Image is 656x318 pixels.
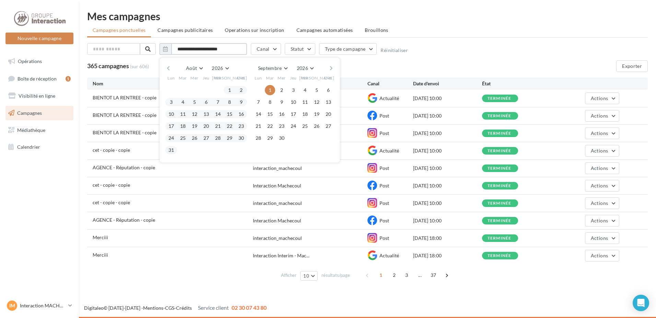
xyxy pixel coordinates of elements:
span: Calendrier [17,144,40,150]
span: Lun [255,75,262,81]
a: Digitaleo [84,305,104,311]
button: 3 [166,97,176,107]
span: 2026 [212,65,223,71]
span: Actions [591,165,608,171]
button: 2 [236,85,246,95]
span: 37 [428,270,439,281]
button: Nouvelle campagne [5,33,73,44]
span: Mar [266,75,274,81]
div: [DATE] 10:00 [413,95,482,102]
button: 26 [312,121,322,131]
button: Exporter [616,60,648,72]
span: [PERSON_NAME] [299,75,335,81]
div: Interaction Machecoul [253,217,301,224]
div: terminée [488,184,512,188]
button: Actions [585,197,619,209]
button: 6 [201,97,211,107]
div: Nom [93,80,253,87]
div: terminée [488,236,512,241]
span: Mer [190,75,199,81]
div: terminée [488,201,512,206]
div: terminée [488,219,512,223]
span: Post [379,183,389,188]
button: 8 [224,97,235,107]
span: 365 campagnes [87,62,129,70]
a: Mentions [143,305,163,311]
button: 13 [201,109,211,119]
button: 24 [288,121,298,131]
span: Afficher [281,272,296,279]
span: 2 [389,270,400,281]
span: Actualité [379,95,399,101]
button: 18 [300,109,310,119]
span: Campagnes [17,110,42,116]
button: 23 [236,121,246,131]
button: 17 [288,109,298,119]
span: ... [414,270,425,281]
button: Actions [585,127,619,139]
span: Actions [591,253,608,258]
button: 13 [323,97,333,107]
span: Brouillons [365,27,388,33]
span: résultats/page [321,272,350,279]
button: 8 [265,97,275,107]
button: 15 [224,109,235,119]
button: 9 [236,97,246,107]
span: Médiathèque [17,127,45,133]
div: terminée [488,96,512,101]
span: 02 30 07 43 80 [232,304,267,311]
span: Dim [324,75,332,81]
div: terminée [488,149,512,153]
button: 14 [253,109,263,119]
span: AGENCE - Réputation - copie [93,217,155,223]
button: 16 [236,109,246,119]
button: 28 [253,133,263,143]
span: Interaction Interim - Mac... [253,252,309,259]
button: 4 [178,97,188,107]
button: 23 [277,121,287,131]
button: Statut [285,43,315,55]
div: terminée [488,114,512,118]
button: 26 [189,133,200,143]
span: Dim [237,75,245,81]
button: 9 [277,97,287,107]
div: [DATE] 10:00 [413,200,482,207]
a: IM Interaction MACHECOUL [5,299,73,312]
button: Actions [585,232,619,244]
span: cet - copie - copie [93,147,130,153]
div: interaction_machecoul [253,235,302,242]
button: 24 [166,133,176,143]
span: Post [379,113,389,119]
span: 3 [401,270,412,281]
span: Actions [591,235,608,241]
span: Merciii [93,234,108,240]
button: 19 [189,121,200,131]
button: 12 [189,109,200,119]
button: 6 [323,85,333,95]
a: Boîte de réception1 [4,71,75,86]
span: IM [9,302,15,309]
button: 2 [277,85,287,95]
span: Actions [591,148,608,154]
div: [DATE] 10:00 [413,165,482,172]
button: 30 [277,133,287,143]
div: Mes campagnes [87,11,648,21]
button: Septembre [255,63,290,73]
div: terminée [488,131,512,136]
button: 12 [312,97,322,107]
span: Actions [591,95,608,101]
button: 1 [224,85,235,95]
span: Post [379,218,389,223]
span: Boîte de réception [17,75,57,81]
button: 21 [213,121,223,131]
button: Actions [585,180,619,192]
span: BIENTOT LA RENTREE - copie [93,95,156,100]
span: Campagnes publicitaires [157,27,213,33]
button: 20 [201,121,211,131]
button: 31 [166,145,176,155]
span: Actions [591,200,608,206]
button: 7 [213,97,223,107]
span: Actualité [379,148,399,154]
button: Actions [585,145,619,157]
button: Type de campagne [319,43,377,55]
